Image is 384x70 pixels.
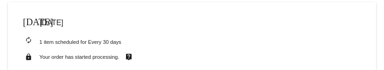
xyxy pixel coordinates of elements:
[39,54,119,60] small: Your order has started processing.
[19,39,121,45] small: 1 item scheduled for Every 30 days
[23,15,34,27] mat-icon: [DATE]
[123,51,134,63] mat-icon: live_help
[23,35,34,46] mat-icon: autorenew
[23,51,34,63] mat-icon: lock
